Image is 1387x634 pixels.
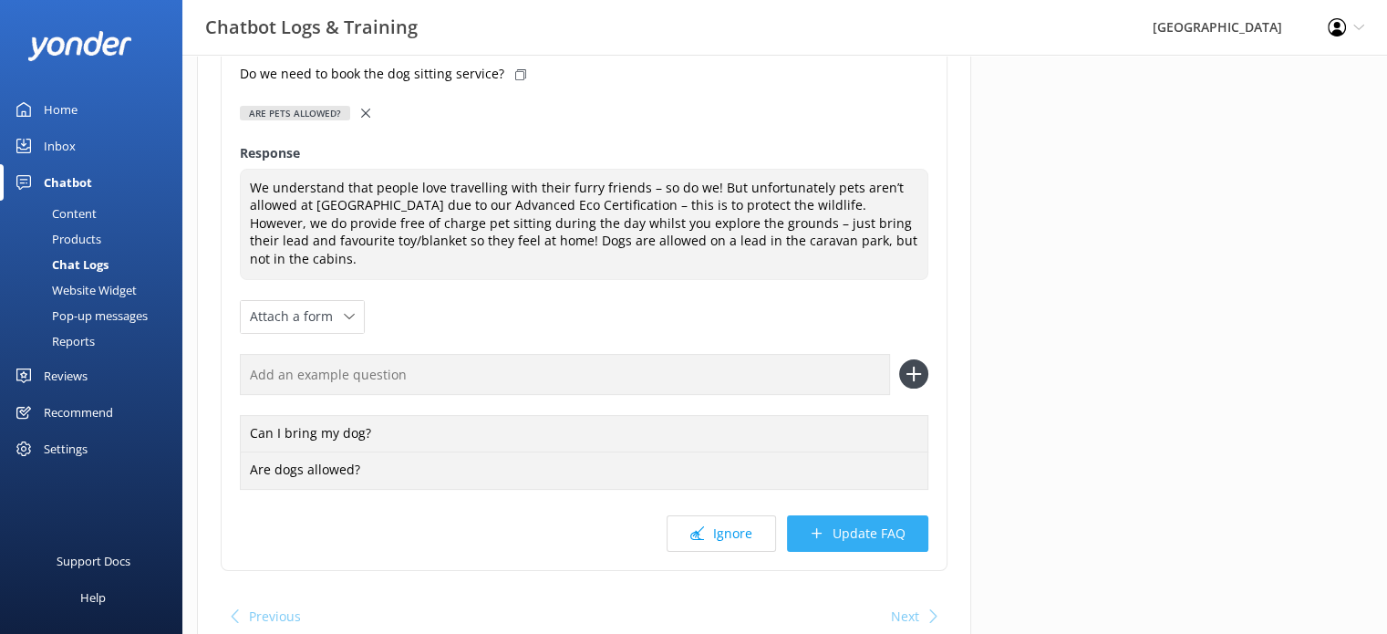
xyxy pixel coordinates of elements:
img: yonder-white-logo.png [27,31,132,61]
p: Do we need to book the dog sitting service? [240,64,504,84]
a: Content [11,201,182,226]
input: Add an example question [240,354,890,395]
a: Website Widget [11,277,182,303]
a: Chat Logs [11,252,182,277]
label: Response [240,143,928,163]
a: Products [11,226,182,252]
h3: Chatbot Logs & Training [205,13,418,42]
div: Settings [44,431,88,467]
div: Can I bring my dog? [240,415,928,453]
div: Content [11,201,97,226]
textarea: We understand that people love travelling with their furry friends – so do we! But unfortunately ... [240,169,928,280]
div: Inbox [44,128,76,164]
div: Are pets allowed? [240,106,350,120]
div: Products [11,226,101,252]
div: Pop-up messages [11,303,148,328]
button: Update FAQ [787,515,928,552]
div: Reports [11,328,95,354]
button: Ignore [667,515,776,552]
div: Website Widget [11,277,137,303]
div: Home [44,91,78,128]
div: Reviews [44,358,88,394]
div: Chatbot [44,164,92,201]
div: Are dogs allowed? [240,452,928,490]
div: Help [80,579,106,616]
span: Attach a form [250,307,344,327]
div: Support Docs [57,543,130,579]
a: Pop-up messages [11,303,182,328]
div: Chat Logs [11,252,109,277]
a: Reports [11,328,182,354]
div: Recommend [44,394,113,431]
